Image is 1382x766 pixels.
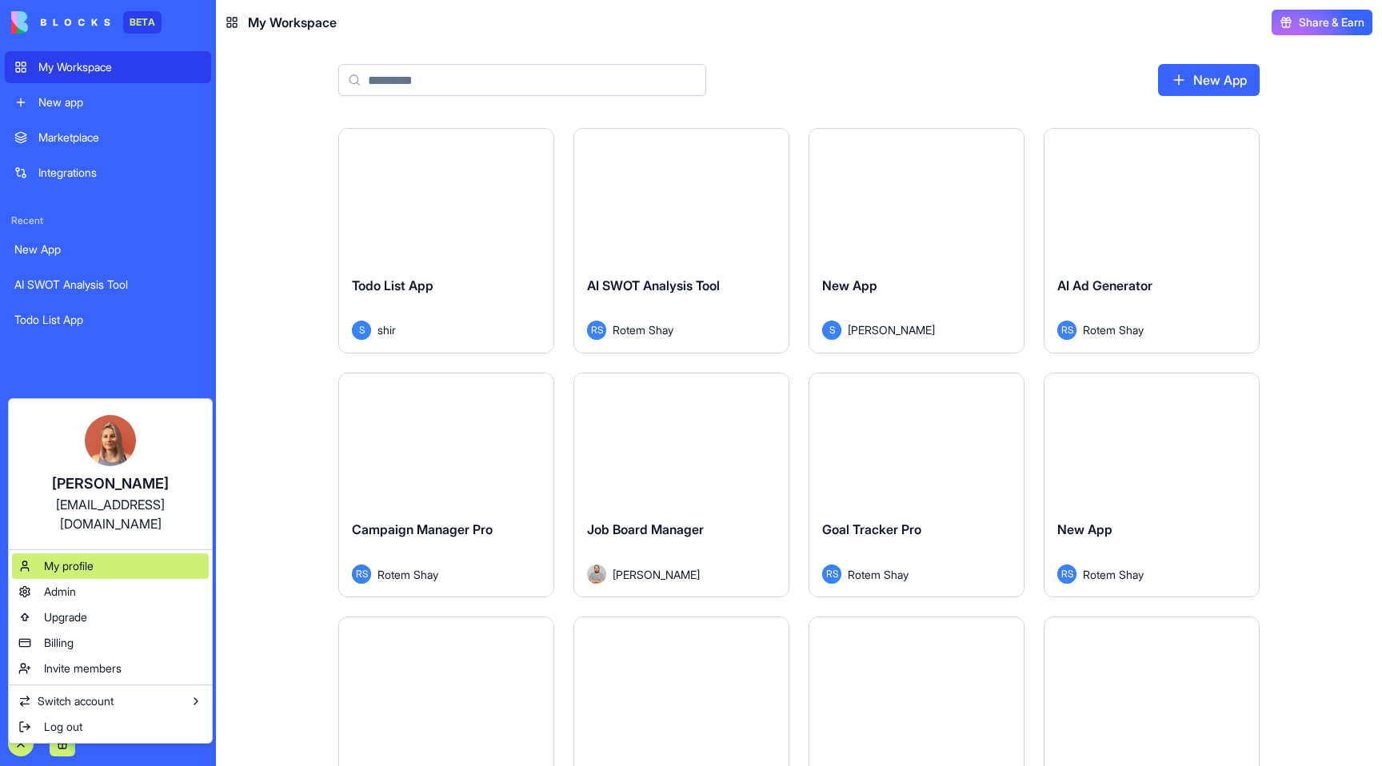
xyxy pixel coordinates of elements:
a: Billing [12,630,209,656]
span: Recent [5,214,211,227]
div: [PERSON_NAME] [25,473,196,495]
a: [PERSON_NAME][EMAIL_ADDRESS][DOMAIN_NAME] [12,402,209,546]
a: Upgrade [12,604,209,630]
div: [EMAIL_ADDRESS][DOMAIN_NAME] [25,495,196,533]
span: Billing [44,635,74,651]
span: My profile [44,558,94,574]
span: Invite members [44,660,122,676]
img: Marina_gj5dtt.jpg [85,415,136,466]
span: Switch account [38,693,114,709]
a: My profile [12,553,209,579]
div: Todo List App [14,312,202,328]
div: New App [14,241,202,257]
span: Log out [44,719,82,735]
a: Invite members [12,656,209,681]
span: Upgrade [44,609,87,625]
a: Admin [12,579,209,604]
span: Admin [44,584,76,600]
div: AI SWOT Analysis Tool [14,277,202,293]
